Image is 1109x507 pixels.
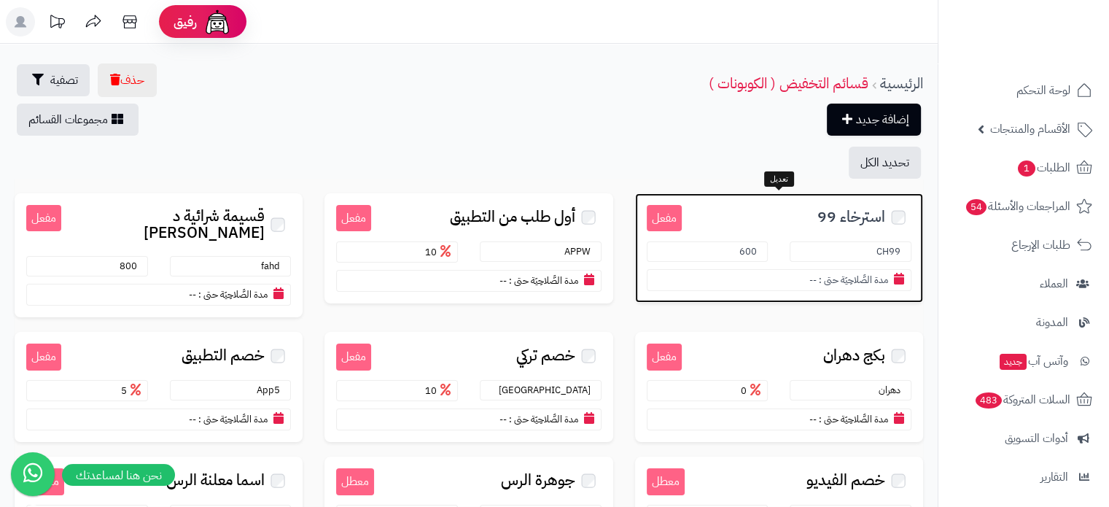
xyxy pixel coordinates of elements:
[499,383,598,397] small: [GEOGRAPHIC_DATA]
[516,347,575,364] span: خصم تركي
[965,198,987,216] span: 54
[947,73,1100,108] a: لوحة التحكم
[98,63,157,97] button: حذف
[121,384,144,398] span: 5
[974,390,1070,410] span: السلات المتروكة
[39,7,75,40] a: تحديثات المنصة
[26,344,61,371] small: مفعل
[61,208,265,241] span: قسيمة شرائية د [PERSON_NAME]
[499,274,507,287] span: --
[564,244,598,258] small: APPW
[947,150,1100,185] a: الطلبات1
[189,412,196,426] span: --
[635,193,923,303] a: مفعل استرخاء 99 CH99 600 مدة الصَّلاحِيَة حتى : --
[336,468,374,495] small: معطل
[1017,160,1036,177] span: 1
[990,119,1070,139] span: الأقسام والمنتجات
[1036,312,1068,333] span: المدونة
[336,344,371,371] small: مفعل
[257,383,287,397] small: App5
[947,421,1100,456] a: أدوات التسويق
[198,412,268,426] small: مدة الصَّلاحِيَة حتى :
[876,244,908,258] small: CH99
[425,245,454,259] span: 10
[947,228,1100,263] a: طلبات الإرجاع
[947,382,1100,417] a: السلات المتروكة483
[880,72,923,94] a: الرئيسية
[809,273,817,287] span: --
[819,273,888,287] small: مدة الصَّلاحِيَة حتى :
[324,332,612,442] a: مفعل خصم تركي [GEOGRAPHIC_DATA] 10 مدة الصَّلاحِيَة حتى : --
[17,104,139,136] a: مجموعات القسائم
[450,209,575,225] span: أول طلب من التطبيق
[947,305,1100,340] a: المدونة
[849,147,921,179] button: تحديد الكل
[635,332,923,442] a: مفعل بكج دهران دهران 0 مدة الصَّلاحِيَة حتى : --
[965,196,1070,217] span: المراجعات والأسئلة
[1005,428,1068,449] span: أدوات التسويق
[947,189,1100,224] a: المراجعات والأسئلة54
[1016,80,1070,101] span: لوحة التحكم
[1010,21,1095,52] img: logo-2.png
[15,332,303,442] a: مفعل خصم التطبيق App5 5 مدة الصَّلاحِيَة حتى : --
[509,274,578,287] small: مدة الصَّلاحِيَة حتى :
[817,209,885,225] span: استرخاء 99
[975,392,1003,409] span: 483
[1000,354,1027,370] span: جديد
[26,205,61,232] small: مفعل
[50,71,78,89] span: تصفية
[823,347,885,364] span: بكج دهران
[1016,158,1070,178] span: الطلبات
[174,13,197,31] span: رفيق
[261,259,287,273] small: fahd
[998,351,1068,371] span: وآتس آب
[947,266,1100,301] a: العملاء
[1040,274,1068,294] span: العملاء
[499,412,507,426] span: --
[189,287,196,301] span: --
[709,72,868,94] a: قسائم التخفيض ( الكوبونات )
[1011,235,1070,255] span: طلبات الإرجاع
[15,193,303,317] a: مفعل قسيمة شرائية د [PERSON_NAME] fahd 800 مدة الصَّلاحِيَة حتى : --
[336,205,371,232] small: مفعل
[879,383,908,397] small: دهران
[806,472,885,489] span: خصم الفيديو
[198,287,268,301] small: مدة الصَّلاحِيَة حتى :
[647,468,685,495] small: معطل
[764,171,794,187] div: تعديل
[324,193,612,303] a: مفعل أول طلب من التطبيق APPW 10 مدة الصَّلاحِيَة حتى : --
[509,412,578,426] small: مدة الصَّلاحِيَة حتى :
[501,472,575,489] span: جوهرة الرس
[827,104,921,136] a: إضافة جديد
[203,7,232,36] img: ai-face.png
[819,412,888,426] small: مدة الصَّلاحِيَة حتى :
[425,384,454,398] span: 10
[809,412,817,426] span: --
[741,384,764,398] span: 0
[17,64,90,96] button: تصفية
[120,259,144,273] span: 800
[166,472,265,489] span: اسما معلنة الرس
[947,460,1100,495] a: التقارير
[647,205,682,232] small: مفعل
[647,344,682,371] small: مفعل
[947,344,1100,379] a: وآتس آبجديد
[182,347,265,364] span: خصم التطبيق
[739,244,764,258] span: 600
[1040,467,1068,487] span: التقارير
